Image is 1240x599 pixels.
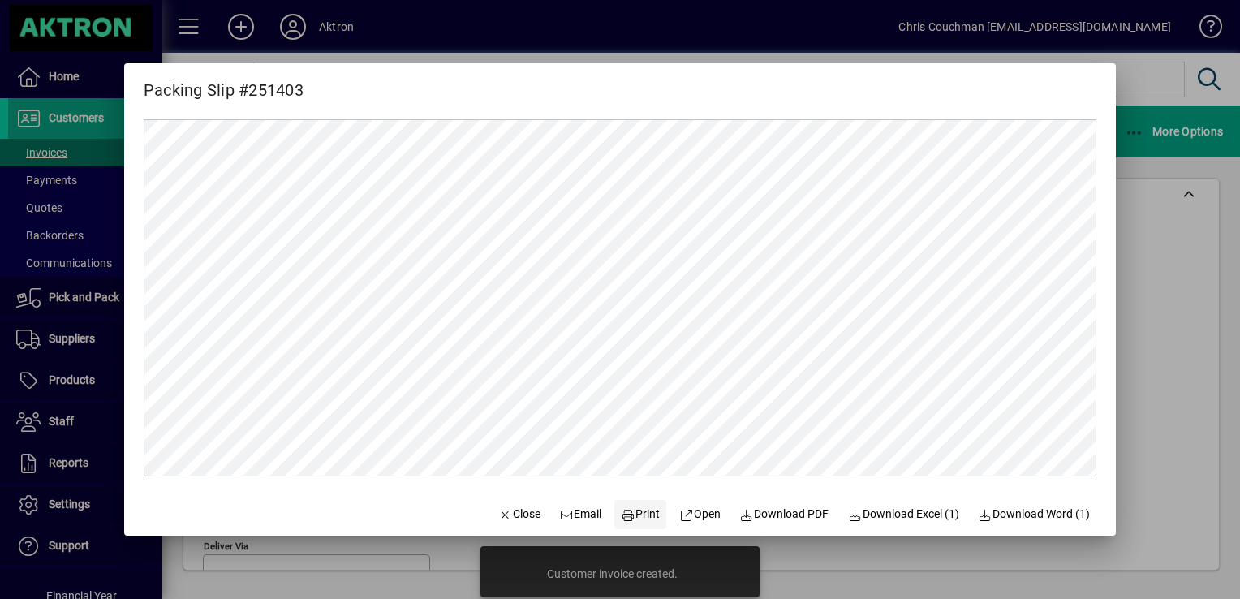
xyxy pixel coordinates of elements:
[979,506,1091,523] span: Download Word (1)
[740,506,829,523] span: Download PDF
[842,500,966,529] button: Download Excel (1)
[972,500,1097,529] button: Download Word (1)
[614,500,666,529] button: Print
[621,506,660,523] span: Print
[124,63,323,103] h2: Packing Slip #251403
[848,506,959,523] span: Download Excel (1)
[679,506,721,523] span: Open
[673,500,727,529] a: Open
[553,500,609,529] button: Email
[492,500,547,529] button: Close
[498,506,540,523] span: Close
[560,506,602,523] span: Email
[734,500,836,529] a: Download PDF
